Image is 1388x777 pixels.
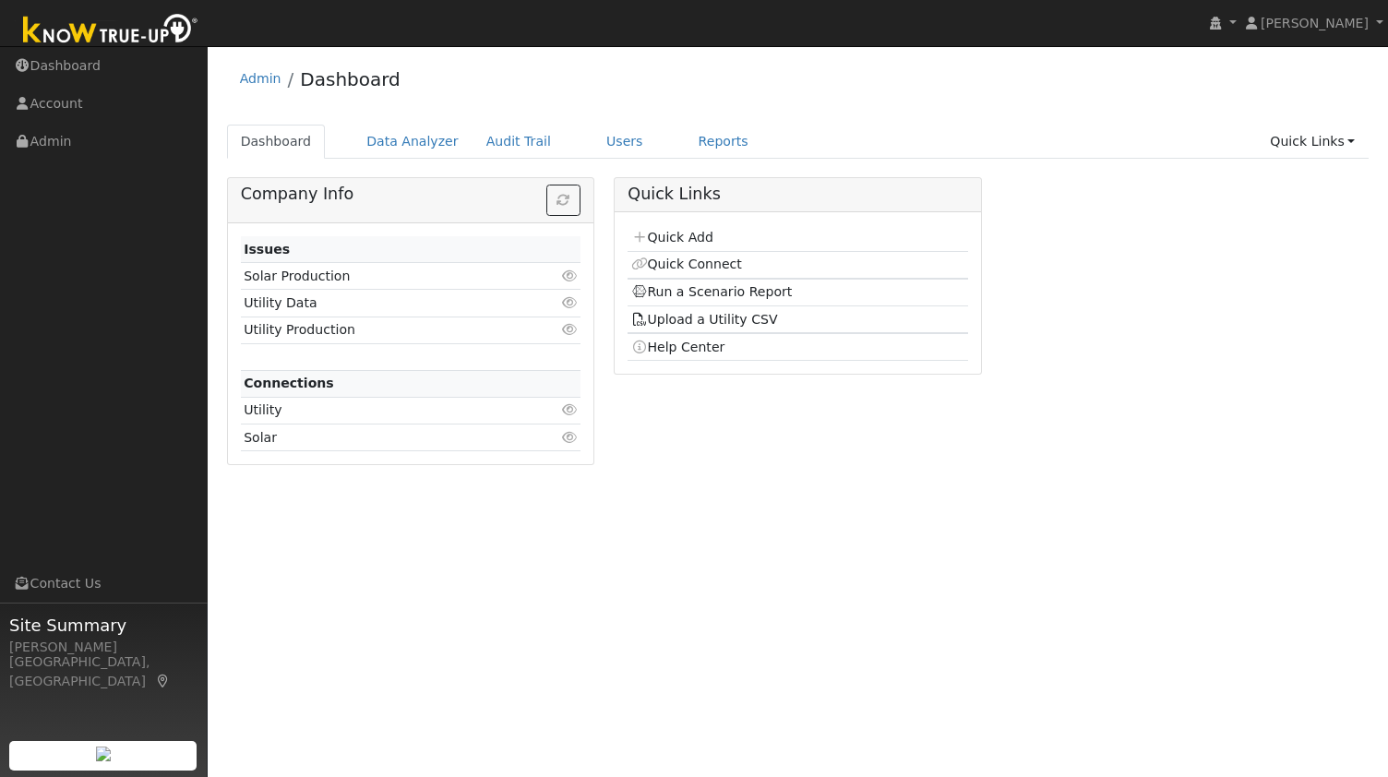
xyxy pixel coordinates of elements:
div: [PERSON_NAME] [9,638,197,657]
a: Users [592,125,657,159]
td: Utility Data [241,290,526,317]
a: Map [155,674,172,688]
i: Click to view [561,431,578,444]
a: Help Center [631,340,725,354]
strong: Issues [244,242,290,257]
h5: Quick Links [628,185,967,204]
h5: Company Info [241,185,580,204]
a: Dashboard [227,125,326,159]
a: Audit Trail [473,125,565,159]
a: Upload a Utility CSV [631,312,778,327]
td: Solar [241,424,526,451]
i: Click to view [561,403,578,416]
img: Know True-Up [14,10,208,52]
td: Utility Production [241,317,526,343]
i: Click to view [561,323,578,336]
a: Quick Connect [631,257,742,271]
a: Dashboard [300,68,401,90]
a: Quick Add [631,230,713,245]
a: Admin [240,71,281,86]
a: Quick Links [1256,125,1369,159]
span: Site Summary [9,613,197,638]
a: Reports [685,125,762,159]
strong: Connections [244,376,334,390]
a: Run a Scenario Report [631,284,793,299]
td: Solar Production [241,263,526,290]
i: Click to view [561,269,578,282]
a: Data Analyzer [353,125,473,159]
div: [GEOGRAPHIC_DATA], [GEOGRAPHIC_DATA] [9,652,197,691]
img: retrieve [96,747,111,761]
td: Utility [241,397,526,424]
i: Click to view [561,296,578,309]
span: [PERSON_NAME] [1261,16,1369,30]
